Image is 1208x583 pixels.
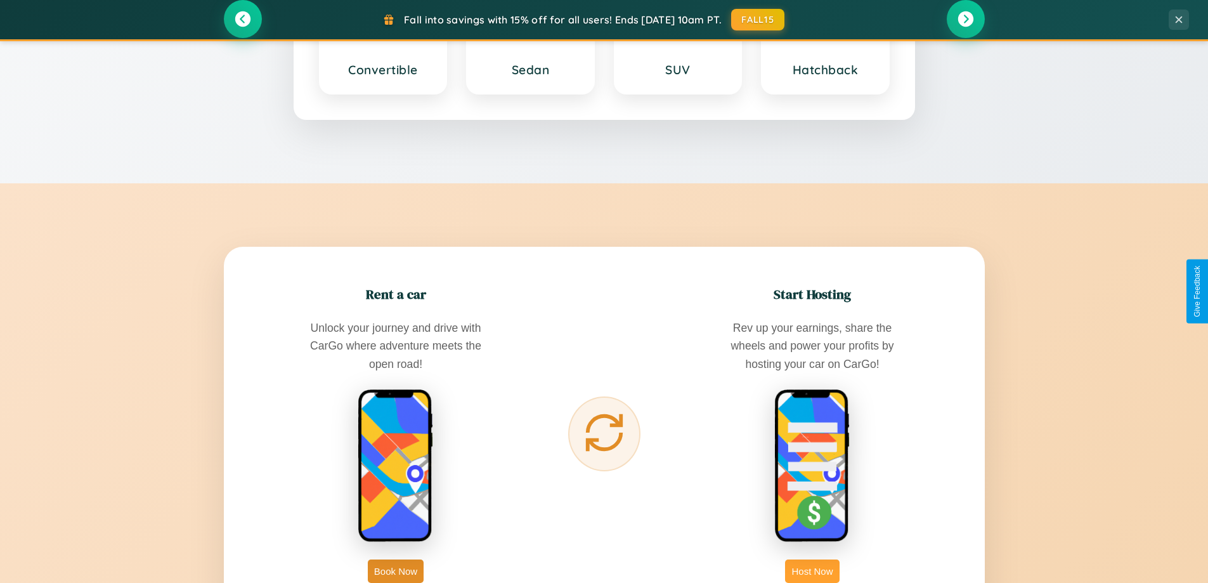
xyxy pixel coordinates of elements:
[333,62,434,77] h3: Convertible
[775,62,876,77] h3: Hatchback
[358,389,434,544] img: rent phone
[301,319,491,372] p: Unlock your journey and drive with CarGo where adventure meets the open road!
[774,285,851,303] h2: Start Hosting
[404,13,722,26] span: Fall into savings with 15% off for all users! Ends [DATE] 10am PT.
[480,62,581,77] h3: Sedan
[731,9,784,30] button: FALL15
[785,560,839,583] button: Host Now
[628,62,729,77] h3: SUV
[1193,266,1202,317] div: Give Feedback
[774,389,850,544] img: host phone
[368,560,424,583] button: Book Now
[366,285,426,303] h2: Rent a car
[717,319,907,372] p: Rev up your earnings, share the wheels and power your profits by hosting your car on CarGo!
